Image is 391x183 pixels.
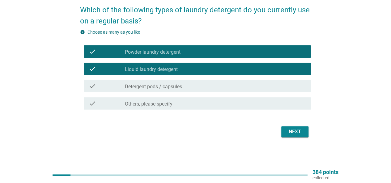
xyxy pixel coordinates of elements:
[87,30,140,35] label: Choose as many as you like
[89,65,96,73] i: check
[89,82,96,90] i: check
[281,126,308,137] button: Next
[286,128,304,135] div: Next
[312,175,338,181] p: collected
[125,66,178,73] label: Liquid laundry detergent
[89,48,96,55] i: check
[80,30,85,35] i: info
[125,101,172,107] label: Others, please specify
[125,84,182,90] label: Detergent pods / capsules
[312,169,338,175] p: 384 points
[89,100,96,107] i: check
[125,49,181,55] label: Powder laundry detergent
